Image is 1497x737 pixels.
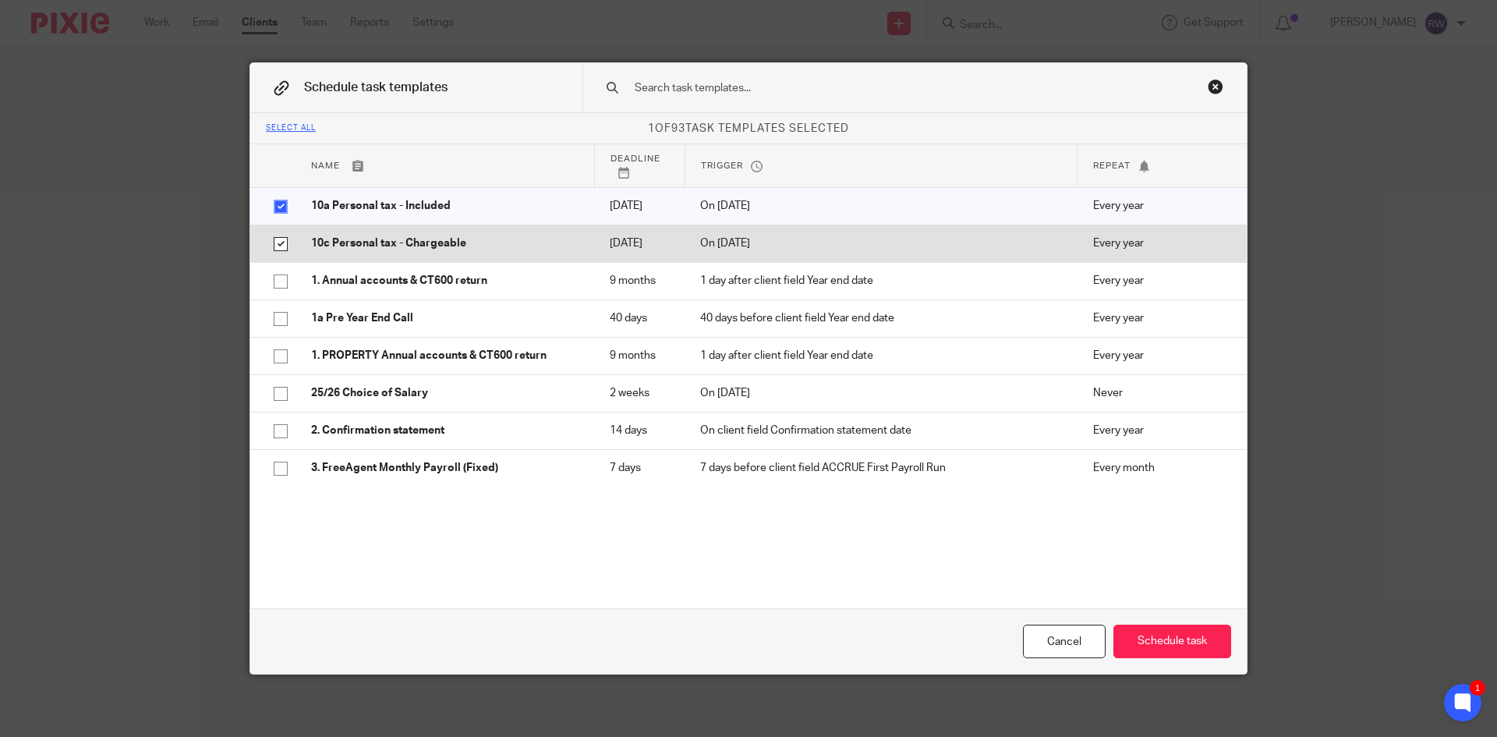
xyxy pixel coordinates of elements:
[1093,273,1223,289] p: Every year
[1093,310,1223,326] p: Every year
[700,310,1062,326] p: 40 days before client field Year end date
[633,80,1147,97] input: Search task templates...
[610,348,669,363] p: 9 months
[700,385,1062,401] p: On [DATE]
[266,124,316,133] div: Select all
[311,385,579,401] p: 25/26 Choice of Salary
[311,273,579,289] p: 1. Annual accounts & CT600 return
[311,198,579,214] p: 10a Personal tax - Included
[700,423,1062,438] p: On client field Confirmation statement date
[610,198,669,214] p: [DATE]
[701,159,1062,172] p: Trigger
[610,460,669,476] p: 7 days
[610,236,669,251] p: [DATE]
[610,385,669,401] p: 2 weeks
[671,123,685,134] span: 93
[700,198,1062,214] p: On [DATE]
[1093,159,1223,172] p: Repeat
[311,423,579,438] p: 2. Confirmation statement
[311,460,579,476] p: 3. FreeAgent Monthly Payroll (Fixed)
[1093,198,1223,214] p: Every year
[1093,423,1223,438] p: Every year
[311,310,579,326] p: 1a Pre Year End Call
[700,273,1062,289] p: 1 day after client field Year end date
[1093,460,1223,476] p: Every month
[311,236,579,251] p: 10c Personal tax - Chargeable
[304,81,448,94] span: Schedule task templates
[700,348,1062,363] p: 1 day after client field Year end date
[1113,625,1231,658] button: Schedule task
[610,423,669,438] p: 14 days
[1208,79,1223,94] div: Close this dialog window
[1093,236,1223,251] p: Every year
[648,123,655,134] span: 1
[1023,625,1106,658] div: Cancel
[610,152,669,179] p: Deadline
[1093,348,1223,363] p: Every year
[311,348,579,363] p: 1. PROPERTY Annual accounts & CT600 return
[610,310,669,326] p: 40 days
[250,121,1247,136] p: of task templates selected
[610,273,669,289] p: 9 months
[1470,680,1485,696] div: 1
[700,236,1062,251] p: On [DATE]
[311,161,340,170] span: Name
[700,460,1062,476] p: 7 days before client field ACCRUE First Payroll Run
[1093,385,1223,401] p: Never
